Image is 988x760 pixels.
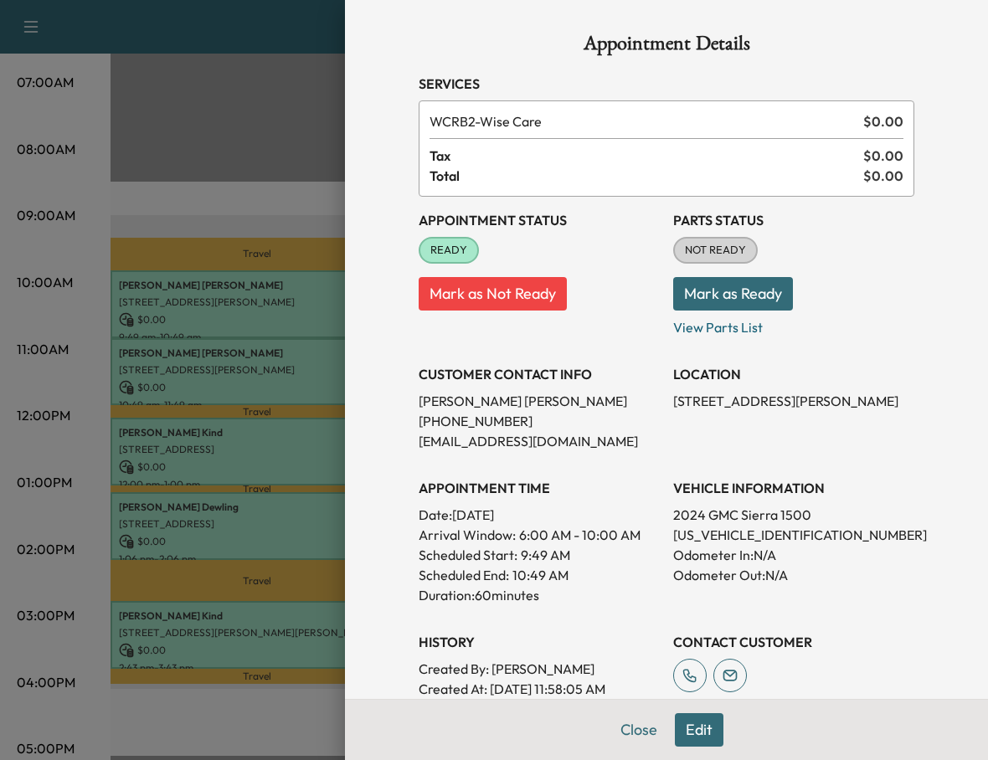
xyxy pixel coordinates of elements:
span: Tax [430,146,863,166]
p: 2024 GMC Sierra 1500 [673,505,914,525]
p: Scheduled Start: [419,545,517,565]
h3: CONTACT CUSTOMER [673,632,914,652]
h3: History [419,632,660,652]
p: [US_VEHICLE_IDENTIFICATION_NUMBER] [673,525,914,545]
span: Wise Care [430,111,857,131]
button: Edit [675,713,723,747]
p: Arrival Window: [419,525,660,545]
p: Date: [DATE] [419,505,660,525]
span: NOT READY [675,242,756,259]
span: 6:00 AM - 10:00 AM [519,525,641,545]
p: [PERSON_NAME] [PERSON_NAME] [419,391,660,411]
p: Scheduled End: [419,565,509,585]
p: Odometer Out: N/A [673,565,914,585]
button: Mark as Not Ready [419,277,567,311]
span: READY [420,242,477,259]
p: Created By : [PERSON_NAME] [419,659,660,679]
h3: Parts Status [673,210,914,230]
p: [EMAIL_ADDRESS][DOMAIN_NAME] [419,431,660,451]
span: $ 0.00 [863,111,903,131]
p: View Parts List [673,311,914,337]
h3: Services [419,74,914,94]
p: 9:49 AM [521,545,570,565]
p: 10:49 AM [512,565,569,585]
span: $ 0.00 [863,166,903,186]
h3: Appointment Status [419,210,660,230]
p: Odometer In: N/A [673,545,914,565]
p: [PHONE_NUMBER] [419,411,660,431]
h3: LOCATION [673,364,914,384]
p: Duration: 60 minutes [419,585,660,605]
button: Close [610,713,668,747]
p: Created At : [DATE] 11:58:05 AM [419,679,660,699]
span: Total [430,166,863,186]
button: Mark as Ready [673,277,793,311]
h3: VEHICLE INFORMATION [673,478,914,498]
h1: Appointment Details [419,33,914,60]
h3: CUSTOMER CONTACT INFO [419,364,660,384]
span: $ 0.00 [863,146,903,166]
p: [STREET_ADDRESS][PERSON_NAME] [673,391,914,411]
h3: APPOINTMENT TIME [419,478,660,498]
